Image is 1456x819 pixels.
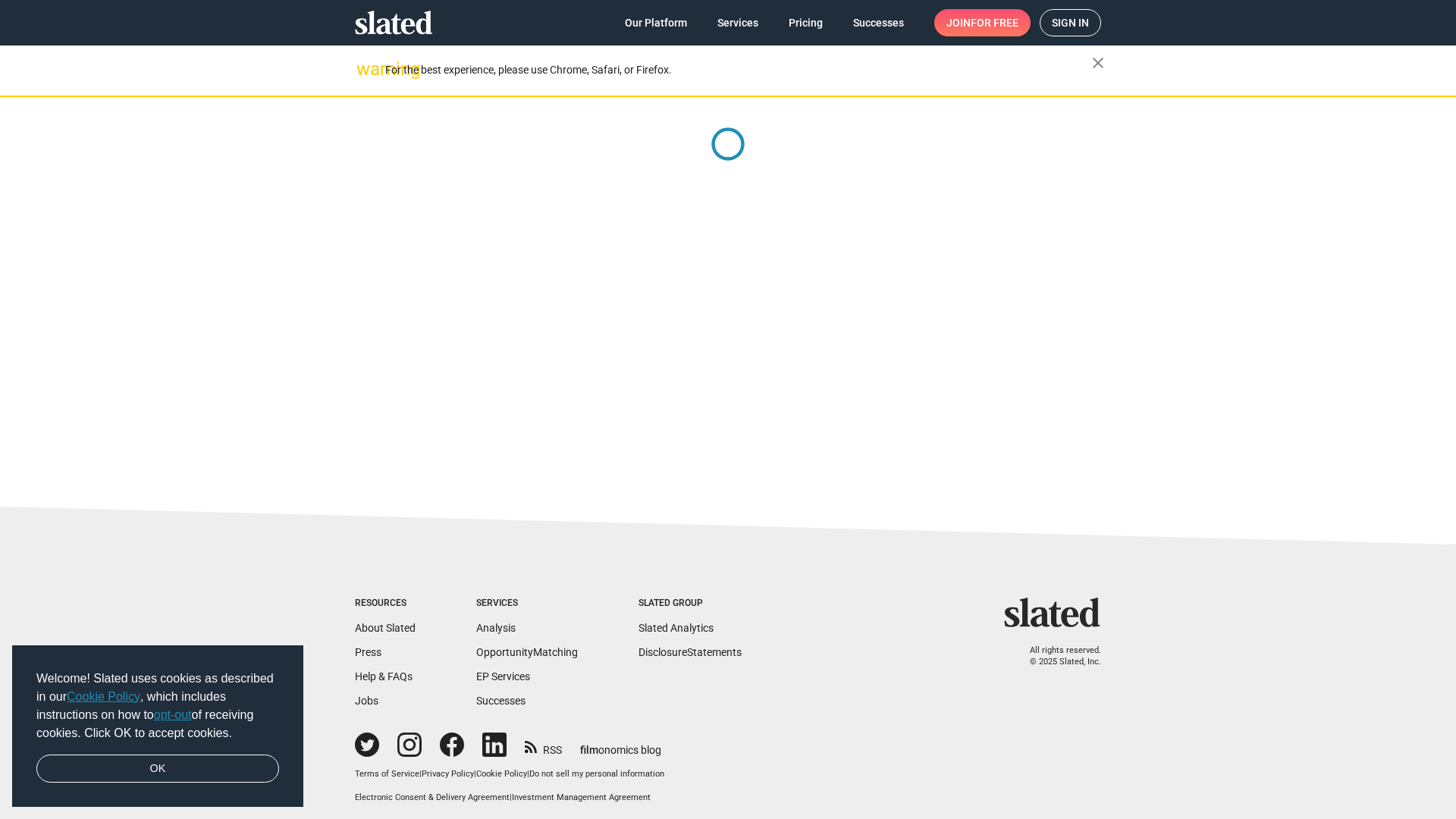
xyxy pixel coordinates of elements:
[476,670,530,682] a: EP Services
[355,792,510,802] a: Electronic Consent & Delivery Agreement
[355,695,378,707] a: Jobs
[853,9,904,36] span: Successes
[934,9,1031,36] a: Joinfor free
[422,769,474,779] a: Privacy Policy
[355,769,419,779] a: Terms of Service
[474,769,476,779] span: |
[476,598,578,610] div: Services
[841,9,916,36] a: Successes
[777,9,835,36] a: Pricing
[36,755,279,783] a: dismiss cookie message
[529,769,664,780] button: Do not sell my personal information
[580,744,598,756] span: film
[510,792,512,802] span: |
[625,9,687,36] span: Our Platform
[476,769,527,779] a: Cookie Policy
[476,646,578,658] a: OpportunityMatching
[67,690,140,703] a: Cookie Policy
[1014,645,1101,667] p: All rights reserved. © 2025 Slated, Inc.
[356,60,375,78] mat-icon: warning
[385,60,1092,80] div: For the best experience, please use Chrome, Safari, or Firefox.
[1052,10,1089,36] span: Sign in
[639,598,742,610] div: Slated Group
[36,670,279,742] span: Welcome! Slated uses cookies as described in our , which includes instructions on how to of recei...
[705,9,770,36] a: Services
[419,769,422,779] span: |
[512,792,651,802] a: Investment Management Agreement
[971,9,1018,36] span: for free
[525,734,562,758] a: RSS
[527,769,529,779] span: |
[355,670,413,682] a: Help & FAQs
[946,9,1018,36] span: Join
[355,646,381,658] a: Press
[580,731,661,758] a: filmonomics blog
[639,622,714,634] a: Slated Analytics
[789,9,823,36] span: Pricing
[639,646,742,658] a: DisclosureStatements
[476,622,516,634] a: Analysis
[1040,9,1101,36] a: Sign in
[355,598,416,610] div: Resources
[717,9,758,36] span: Services
[613,9,699,36] a: Our Platform
[12,645,303,808] div: cookieconsent
[1089,54,1107,72] mat-icon: close
[154,708,192,721] a: opt-out
[476,695,526,707] a: Successes
[355,622,416,634] a: About Slated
